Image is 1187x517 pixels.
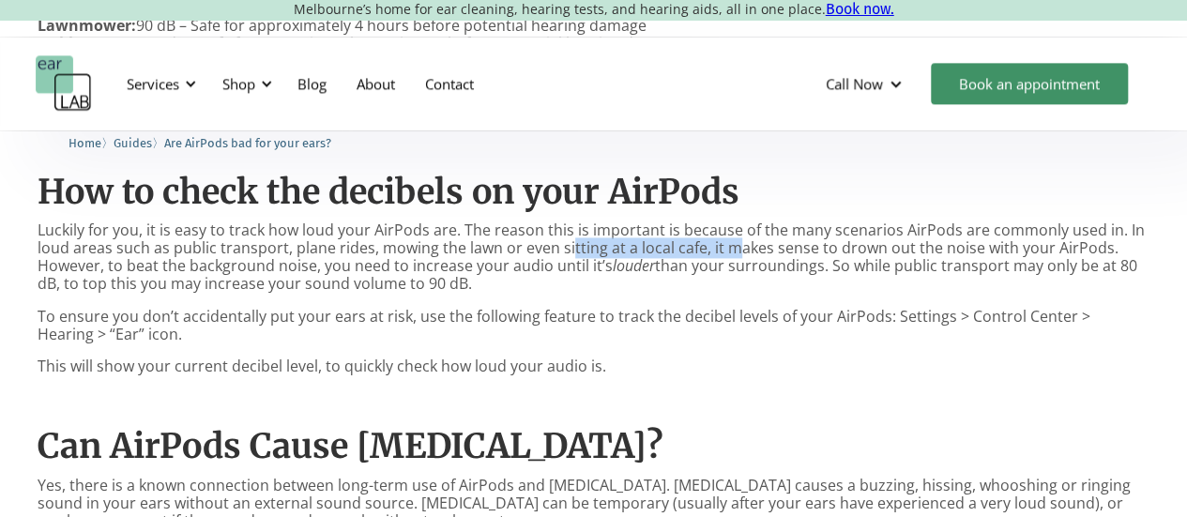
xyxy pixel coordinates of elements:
[38,389,1149,407] p: ‍
[38,33,138,53] strong: Jackhammer:
[114,133,164,153] li: 〉
[38,15,136,36] strong: Lawnmower:
[36,55,92,112] a: home
[222,74,255,93] div: Shop
[127,74,179,93] div: Services
[164,136,331,150] span: Are AirPods bad for your ears?
[68,133,101,151] a: Home
[164,133,331,151] a: Are AirPods bad for your ears?
[211,55,278,112] div: Shop
[38,221,1149,294] p: Luckily for you, it is easy to track how loud your AirPods are. The reason this is important is b...
[342,56,410,111] a: About
[931,63,1128,104] a: Book an appointment
[114,136,152,150] span: Guides
[38,172,1149,212] h2: How to check the decibels on your AirPods
[38,357,1149,375] p: This will show your current decibel level, to quickly check how loud your audio is.
[811,55,921,112] div: Call Now
[115,55,202,112] div: Services
[68,133,114,153] li: 〉
[68,136,101,150] span: Home
[826,74,883,93] div: Call Now
[38,426,1149,466] h2: Can AirPods Cause [MEDICAL_DATA]?
[282,56,342,111] a: Blog
[613,255,655,276] em: louder
[114,133,152,151] a: Guides
[410,56,489,111] a: Contact
[38,308,1149,343] p: To ensure you don’t accidentally put your ears at risk, use the following feature to track the de...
